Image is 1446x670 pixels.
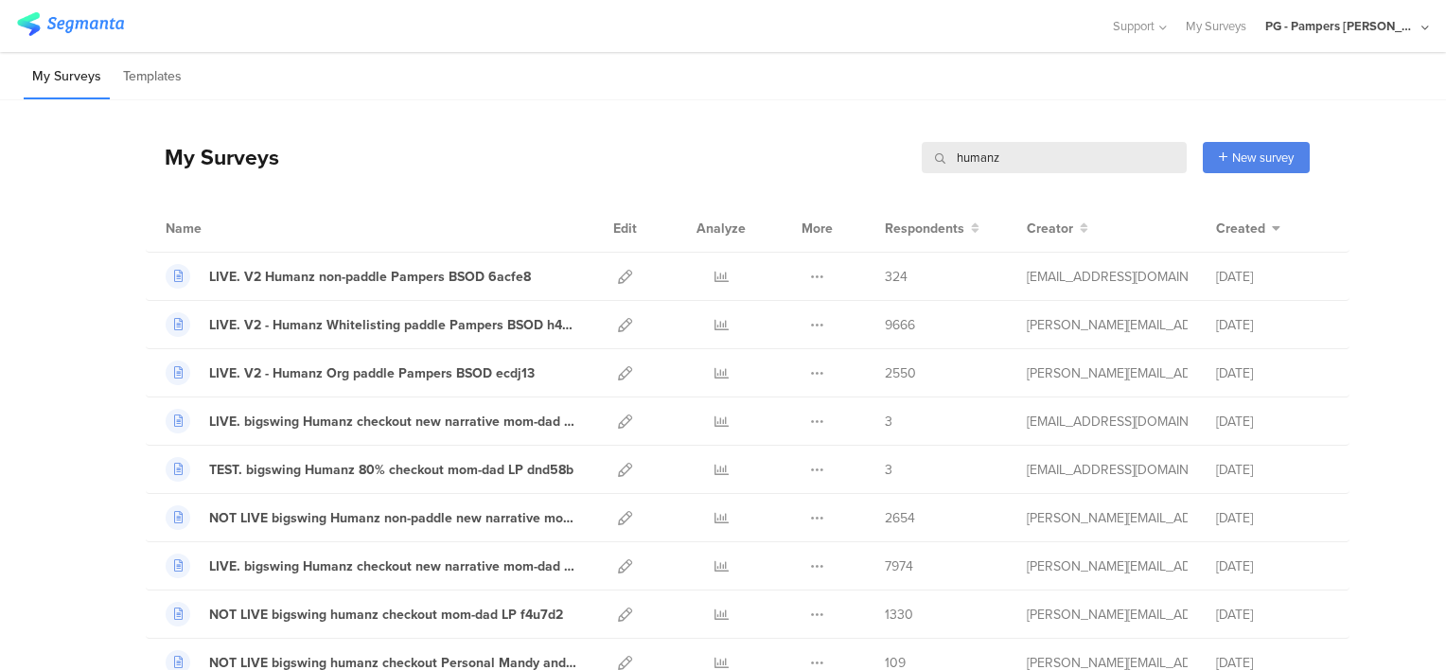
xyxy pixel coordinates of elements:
div: hougui.yh.1@pg.com [1027,412,1188,432]
span: Support [1113,17,1155,35]
span: 3 [885,412,892,432]
div: NOT LIVE bigswing humanz checkout mom-dad LP f4u7d2 [209,605,563,625]
div: [DATE] [1216,363,1330,383]
span: 7974 [885,556,913,576]
span: 324 [885,267,908,287]
li: Templates [115,55,190,99]
a: LIVE. bigswing Humanz checkout new narrative mom-dad LP b1da98 [166,554,576,578]
span: 1330 [885,605,913,625]
a: TEST. bigswing Humanz 80% checkout mom-dad LP dnd58b [166,457,573,482]
div: NOT LIVE bigswing Humanz non-paddle new narrative mom-dad LP o10348 [209,508,576,528]
span: 2550 [885,363,916,383]
div: Edit [605,204,645,252]
div: Name [166,219,279,238]
a: LIVE. V2 - Humanz Org paddle Pampers BSOD ecdj13 [166,361,535,385]
div: LIVE. V2 - Humanz Whitelisting paddle Pampers BSOD h4fc0b [209,315,576,335]
li: My Surveys [24,55,110,99]
div: hougui.yh.1@pg.com [1027,460,1188,480]
div: [DATE] [1216,460,1330,480]
div: [DATE] [1216,267,1330,287]
span: Respondents [885,219,964,238]
div: My Surveys [146,141,279,173]
span: 3 [885,460,892,480]
div: levin.f@pg.com [1027,605,1188,625]
button: Creator [1027,219,1088,238]
a: NOT LIVE bigswing humanz checkout mom-dad LP f4u7d2 [166,602,563,626]
div: [DATE] [1216,508,1330,528]
a: NOT LIVE bigswing Humanz non-paddle new narrative mom-dad LP o10348 [166,505,576,530]
div: [DATE] [1216,412,1330,432]
img: segmanta logo [17,12,124,36]
div: aguiar.s@pg.com [1027,315,1188,335]
div: [DATE] [1216,556,1330,576]
div: aguiar.s@pg.com [1027,363,1188,383]
a: LIVE. bigswing Humanz checkout new narrative mom-dad LP 11dcea [166,409,576,433]
div: LIVE. bigswing Humanz checkout new narrative mom-dad LP b1da98 [209,556,576,576]
div: LIVE. V2 Humanz non-paddle Pampers BSOD 6acfe8 [209,267,531,287]
div: [DATE] [1216,605,1330,625]
button: Created [1216,219,1280,238]
span: Created [1216,219,1265,238]
span: 9666 [885,315,915,335]
div: TEST. bigswing Humanz 80% checkout mom-dad LP dnd58b [209,460,573,480]
div: LIVE. bigswing Humanz checkout new narrative mom-dad LP 11dcea [209,412,576,432]
div: Analyze [693,204,749,252]
a: LIVE. V2 Humanz non-paddle Pampers BSOD 6acfe8 [166,264,531,289]
div: levin.f@pg.com [1027,556,1188,576]
span: New survey [1232,149,1294,167]
a: LIVE. V2 - Humanz Whitelisting paddle Pampers BSOD h4fc0b [166,312,576,337]
div: hougui.yh.1@pg.com [1027,267,1188,287]
div: [DATE] [1216,315,1330,335]
div: LIVE. V2 - Humanz Org paddle Pampers BSOD ecdj13 [209,363,535,383]
div: More [797,204,838,252]
span: 2654 [885,508,915,528]
div: PG - Pampers [PERSON_NAME] [1265,17,1417,35]
button: Respondents [885,219,979,238]
span: Creator [1027,219,1073,238]
div: levin.f@pg.com [1027,508,1188,528]
input: Survey Name, Creator... [922,142,1187,173]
